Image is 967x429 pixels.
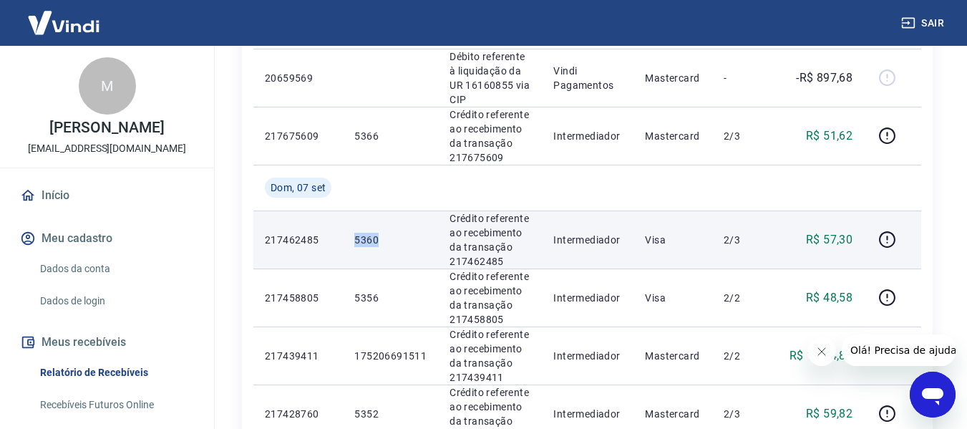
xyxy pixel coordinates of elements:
[271,180,326,195] span: Dom, 07 set
[806,405,852,423] p: R$ 59,82
[9,10,120,21] span: Olá! Precisa de ajuda?
[553,129,622,143] p: Intermediador
[724,349,766,363] p: 2/2
[553,64,622,92] p: Vindi Pagamentos
[898,10,950,37] button: Sair
[910,372,956,418] iframe: Botão para abrir a janela de mensagens
[645,349,701,363] p: Mastercard
[34,358,197,387] a: Relatório de Recebíveis
[354,129,427,143] p: 5366
[796,69,852,87] p: -R$ 897,68
[265,71,331,85] p: 20659569
[450,327,530,385] p: Crédito referente ao recebimento da transação 217439411
[724,129,766,143] p: 2/3
[17,1,110,44] img: Vindi
[553,233,622,247] p: Intermediador
[645,291,701,305] p: Visa
[553,349,622,363] p: Intermediador
[265,349,331,363] p: 217439411
[354,407,427,421] p: 5352
[724,71,766,85] p: -
[789,347,852,365] p: R$ 1.204,89
[34,286,197,316] a: Dados de login
[354,349,427,363] p: 175206691511
[34,390,197,420] a: Recebíveis Futuros Online
[724,291,766,305] p: 2/2
[806,231,852,249] p: R$ 57,30
[450,107,530,165] p: Crédito referente ao recebimento da transação 217675609
[28,141,186,156] p: [EMAIL_ADDRESS][DOMAIN_NAME]
[354,233,427,247] p: 5360
[17,180,197,211] a: Início
[450,211,530,269] p: Crédito referente ao recebimento da transação 217462485
[724,233,766,247] p: 2/3
[645,129,701,143] p: Mastercard
[806,289,852,307] p: R$ 48,58
[842,334,956,366] iframe: Mensagem da empresa
[645,71,701,85] p: Mastercard
[49,120,164,135] p: [PERSON_NAME]
[645,233,701,247] p: Visa
[79,57,136,115] div: M
[17,223,197,254] button: Meu cadastro
[553,407,622,421] p: Intermediador
[645,407,701,421] p: Mastercard
[724,407,766,421] p: 2/3
[265,129,331,143] p: 217675609
[265,291,331,305] p: 217458805
[265,407,331,421] p: 217428760
[806,127,852,145] p: R$ 51,62
[553,291,622,305] p: Intermediador
[17,327,197,358] button: Meus recebíveis
[450,269,530,327] p: Crédito referente ao recebimento da transação 217458805
[34,254,197,284] a: Dados da conta
[807,337,836,366] iframe: Fechar mensagem
[265,233,331,247] p: 217462485
[450,49,530,107] p: Débito referente à liquidação da UR 16160855 via CIP
[354,291,427,305] p: 5356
